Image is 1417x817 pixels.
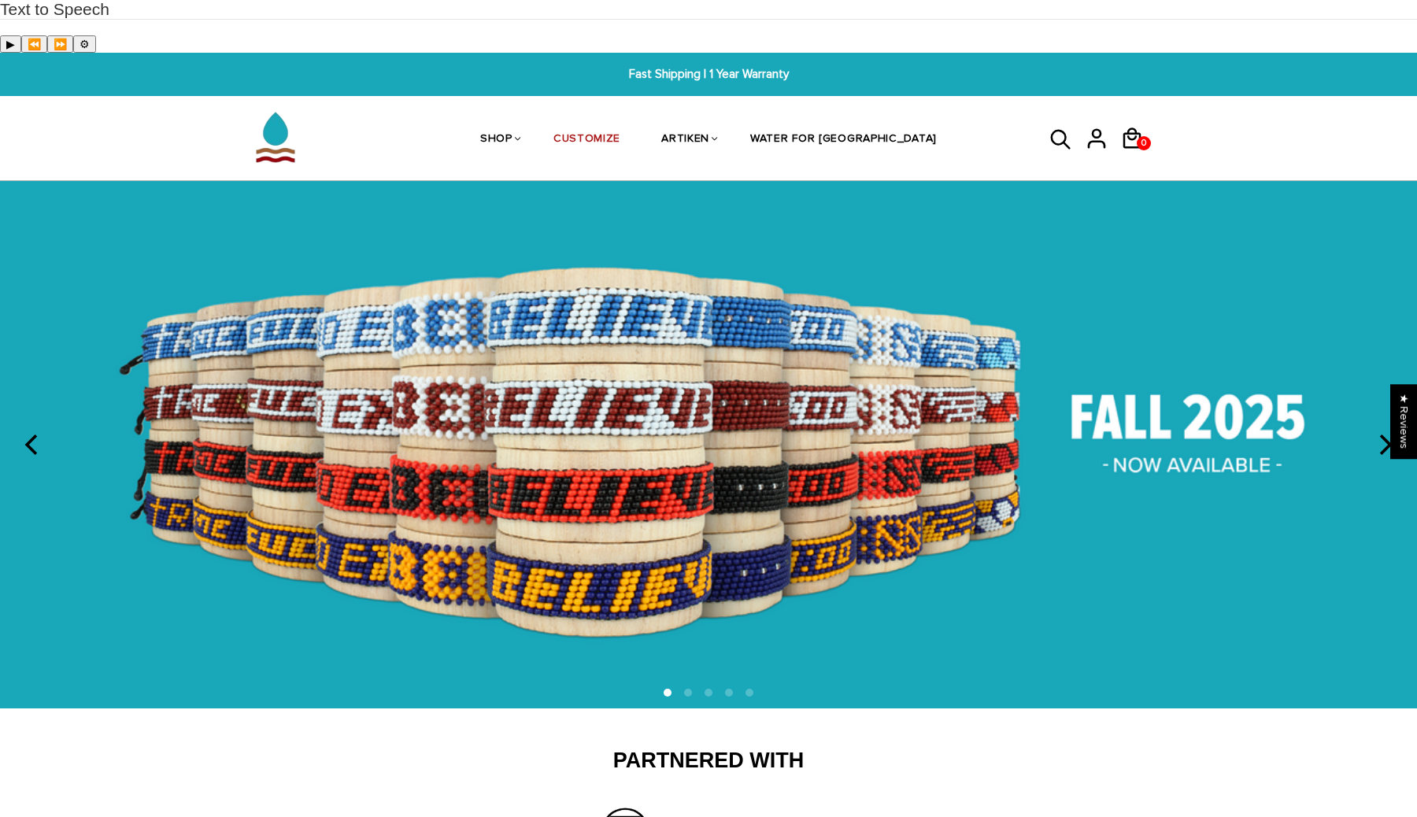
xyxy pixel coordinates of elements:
[73,35,96,53] button: Settings
[21,35,47,53] button: Previous
[16,427,50,462] button: previous
[1367,427,1401,462] button: next
[435,65,982,83] span: Fast Shipping | 1 Year Warranty
[480,98,512,182] a: SHOP
[661,98,709,182] a: ARTIKEN
[1138,132,1150,154] span: 0
[1120,155,1156,157] a: 0
[553,98,620,182] a: CUSTOMIZE
[750,98,937,182] a: WATER FOR [GEOGRAPHIC_DATA]
[216,748,1201,774] h2: Partnered With
[47,35,73,53] button: Forward
[1390,384,1417,459] div: Click to open Judge.me floating reviews tab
